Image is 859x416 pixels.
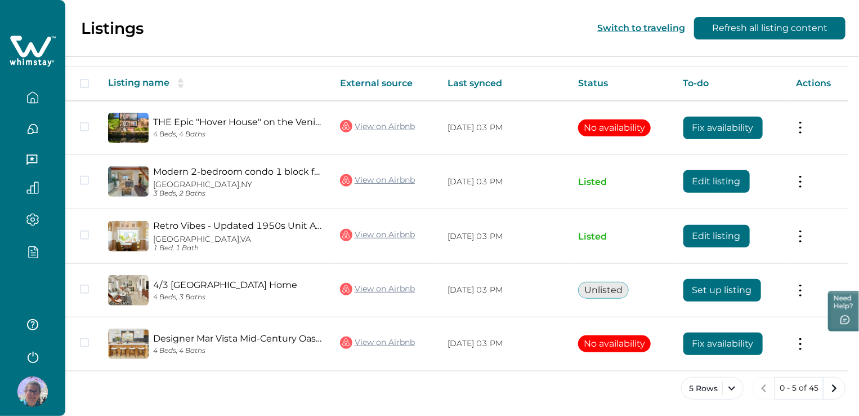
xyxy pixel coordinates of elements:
[331,67,439,101] th: External source
[683,117,763,139] button: Fix availability
[681,377,744,400] button: 5 Rows
[683,170,750,193] button: Edit listing
[683,333,763,355] button: Fix availability
[108,329,149,359] img: propertyImage_Designer Mar Vista Mid-Century Oasis with Pool 4BR
[578,176,665,188] p: Listed
[439,67,569,101] th: Last synced
[578,120,651,136] button: No availability
[578,335,651,352] button: No availability
[169,78,192,89] button: sorting
[340,335,415,350] a: View on Airbnb
[787,67,848,101] th: Actions
[153,220,322,231] a: Retro Vibes - Updated 1950s Unit A/C Parking
[153,293,322,302] p: 4 Beds, 3 Baths
[153,234,322,244] p: [GEOGRAPHIC_DATA], VA
[153,280,322,290] a: 4/3 [GEOGRAPHIC_DATA] Home
[340,173,415,188] a: View on Airbnb
[108,113,149,143] img: propertyImage_THE Epic "Hover House" on the Venice Beach Canals
[153,117,322,127] a: THE Epic "Hover House" on the Venice Beach Canals
[775,377,824,400] button: 0 - 5 of 45
[448,231,560,242] p: [DATE] 03 PM
[153,189,322,198] p: 3 Beds, 2 Baths
[683,279,761,302] button: Set up listing
[674,67,787,101] th: To-do
[694,17,845,39] button: Refresh all listing content
[153,130,322,139] p: 4 Beds, 4 Baths
[780,383,818,394] p: 0 - 5 of 45
[108,275,149,306] img: propertyImage_4/3 West LA Modern Bungalow Home
[448,176,560,188] p: [DATE] 03 PM
[597,23,685,33] button: Switch to traveling
[578,282,629,299] button: Unlisted
[153,166,322,177] a: Modern 2-bedroom condo 1 block from [GEOGRAPHIC_DATA]
[569,67,674,101] th: Status
[448,285,560,296] p: [DATE] 03 PM
[153,347,322,355] p: 4 Beds, 4 Baths
[340,119,415,134] a: View on Airbnb
[108,221,149,251] img: propertyImage_Retro Vibes - Updated 1950s Unit A/C Parking
[823,377,845,400] button: next page
[340,282,415,296] a: View on Airbnb
[753,377,775,400] button: previous page
[81,19,144,38] p: Listings
[448,338,560,349] p: [DATE] 03 PM
[99,67,331,101] th: Listing name
[17,377,48,407] img: Whimstay Host
[448,122,560,134] p: [DATE] 03 PM
[153,244,322,253] p: 1 Bed, 1 Bath
[153,333,322,344] a: Designer Mar Vista Mid-Century Oasis with Pool 4BR
[108,166,149,197] img: propertyImage_Modern 2-bedroom condo 1 block from Venice beach
[340,228,415,242] a: View on Airbnb
[683,225,750,247] button: Edit listing
[578,231,665,242] p: Listed
[153,180,322,189] p: [GEOGRAPHIC_DATA], NY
